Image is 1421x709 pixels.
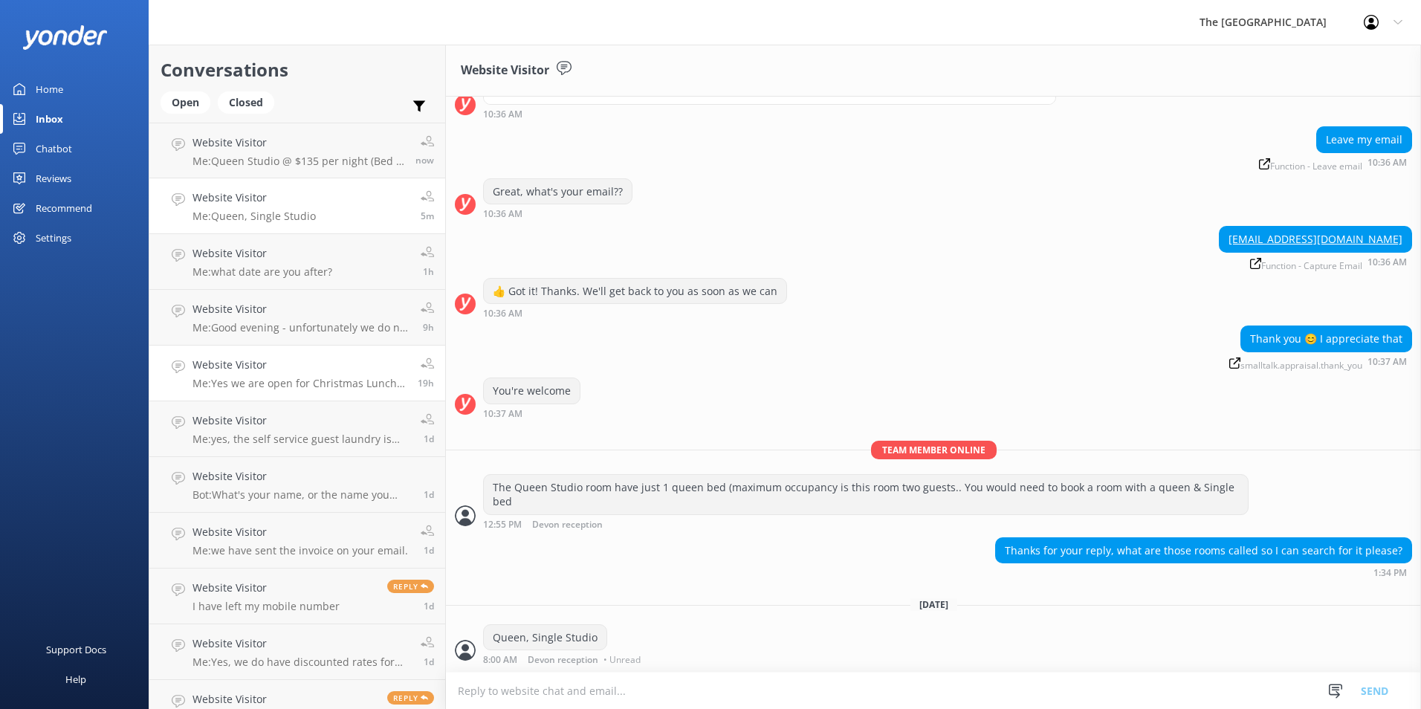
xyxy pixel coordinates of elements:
[192,600,340,613] p: I have left my mobile number
[423,321,434,334] span: Sep 08 2025 10:56pm (UTC +12:00) Pacific/Auckland
[46,635,106,664] div: Support Docs
[483,409,522,418] strong: 10:37 AM
[192,155,404,168] p: Me: Queen Studio @ $135 per night (Bed & Breakfast) - x1 adult - total Bed & Breakfast package - ...
[149,457,445,513] a: Website VisitorBot:What's your name, or the name you want the booking to be for?1d
[484,179,632,204] div: Great, what's your email??
[161,94,218,110] a: Open
[36,74,63,104] div: Home
[36,223,71,253] div: Settings
[149,178,445,234] a: Website VisitorMe:Queen, Single Studio5m
[192,265,332,279] p: Me: what date are you after?
[483,110,522,119] strong: 10:36 AM
[1241,326,1411,352] div: Thank you 😊 I appreciate that
[192,321,410,334] p: Me: Good evening - unfortunately we do not have any rooms available with 2 beds on [DATE].
[387,691,434,705] span: Reply
[218,94,282,110] a: Closed
[36,193,92,223] div: Recommend
[484,378,580,404] div: You're welcome
[1219,256,1412,271] div: Sep 08 2025 10:36am (UTC +12:00) Pacific/Auckland
[36,164,71,193] div: Reviews
[1317,127,1411,152] div: Leave my email
[484,475,1248,514] div: The Queen Studio room have just 1 queen bed (maximum occupancy is this room two guests.. You woul...
[36,104,63,134] div: Inbox
[161,56,434,84] h2: Conversations
[192,245,332,262] h4: Website Visitor
[483,655,517,664] strong: 8:00 AM
[483,210,522,218] strong: 10:36 AM
[192,468,412,485] h4: Website Visitor
[603,655,641,664] span: • Unread
[528,655,598,664] span: Devon reception
[192,544,408,557] p: Me: we have sent the invoice on your email.
[1229,357,1362,370] span: smalltalk.appraisal.thank_you
[192,190,316,206] h4: Website Visitor
[483,408,580,418] div: Sep 08 2025 10:37am (UTC +12:00) Pacific/Auckland
[424,488,434,501] span: Sep 07 2025 07:57pm (UTC +12:00) Pacific/Auckland
[149,290,445,346] a: Website VisitorMe:Good evening - unfortunately we do not have any rooms available with 2 beds on ...
[423,265,434,278] span: Sep 09 2025 06:43am (UTC +12:00) Pacific/Auckland
[149,234,445,290] a: Website VisitorMe:what date are you after?1h
[192,524,408,540] h4: Website Visitor
[1224,356,1412,370] div: Sep 08 2025 10:37am (UTC +12:00) Pacific/Auckland
[149,346,445,401] a: Website VisitorMe:Yes we are open for Christmas Lunch - 12 noon & Christmas Evening Dinner @ 6pm ...
[192,135,404,151] h4: Website Visitor
[1229,232,1402,246] a: [EMAIL_ADDRESS][DOMAIN_NAME]
[149,401,445,457] a: Website VisitorMe:yes, the self service guest laundry is available from 9am to 9pm. You will need...
[996,538,1411,563] div: Thanks for your reply, what are those rooms called so I can search for it please?
[192,691,267,708] h4: Website Visitor
[22,25,108,50] img: yonder-white-logo.png
[192,412,410,429] h4: Website Visitor
[65,664,86,694] div: Help
[1373,569,1407,577] strong: 1:34 PM
[483,520,522,530] strong: 12:55 PM
[424,433,434,445] span: Sep 07 2025 09:42pm (UTC +12:00) Pacific/Auckland
[192,210,316,223] p: Me: Queen, Single Studio
[484,279,786,304] div: 👍 Got it! Thanks. We'll get back to you as soon as we can
[36,134,72,164] div: Chatbot
[1250,258,1362,271] span: Function - Capture Email
[387,580,434,593] span: Reply
[1367,258,1407,271] strong: 10:36 AM
[995,567,1412,577] div: Sep 08 2025 01:34pm (UTC +12:00) Pacific/Auckland
[910,598,957,611] span: [DATE]
[192,580,340,596] h4: Website Visitor
[149,123,445,178] a: Website VisitorMe:Queen Studio @ $135 per night (Bed & Breakfast) - x1 adult - total Bed & Breakf...
[192,357,407,373] h4: Website Visitor
[192,488,412,502] p: Bot: What's your name, or the name you want the booking to be for?
[192,301,410,317] h4: Website Visitor
[1367,357,1407,370] strong: 10:37 AM
[484,625,606,650] div: Queen, Single Studio
[149,624,445,680] a: Website VisitorMe:Yes, we do have discounted rates for dinner buffet if you book it with accommod...
[192,433,410,446] p: Me: yes, the self service guest laundry is available from 9am to 9pm. You will need your room key...
[424,655,434,668] span: Sep 07 2025 04:25pm (UTC +12:00) Pacific/Auckland
[415,154,434,166] span: Sep 09 2025 08:05am (UTC +12:00) Pacific/Auckland
[418,377,434,389] span: Sep 08 2025 12:21pm (UTC +12:00) Pacific/Auckland
[161,91,210,114] div: Open
[461,61,549,80] h3: Website Visitor
[218,91,274,114] div: Closed
[532,520,603,530] span: Devon reception
[424,544,434,557] span: Sep 07 2025 06:56pm (UTC +12:00) Pacific/Auckland
[1254,157,1412,171] div: Sep 08 2025 10:36am (UTC +12:00) Pacific/Auckland
[483,654,644,664] div: Sep 09 2025 08:00am (UTC +12:00) Pacific/Auckland
[192,377,407,390] p: Me: Yes we are open for Christmas Lunch - 12 noon & Christmas Evening Dinner @ 6pm . Bookings are...
[149,513,445,569] a: Website VisitorMe:we have sent the invoice on your email.1d
[421,210,434,222] span: Sep 09 2025 08:00am (UTC +12:00) Pacific/Auckland
[483,519,1249,530] div: Sep 08 2025 12:55pm (UTC +12:00) Pacific/Auckland
[483,208,632,218] div: Sep 08 2025 10:36am (UTC +12:00) Pacific/Auckland
[871,441,997,459] span: Team member online
[483,308,787,318] div: Sep 08 2025 10:36am (UTC +12:00) Pacific/Auckland
[1259,158,1362,171] span: Function - Leave email
[192,655,410,669] p: Me: Yes, we do have discounted rates for dinner buffet if you book it with accommodation.
[1367,158,1407,171] strong: 10:36 AM
[149,569,445,624] a: Website VisitorI have left my mobile numberReply1d
[192,635,410,652] h4: Website Visitor
[424,600,434,612] span: Sep 07 2025 06:32pm (UTC +12:00) Pacific/Auckland
[483,309,522,318] strong: 10:36 AM
[483,109,1056,119] div: Sep 08 2025 10:36am (UTC +12:00) Pacific/Auckland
